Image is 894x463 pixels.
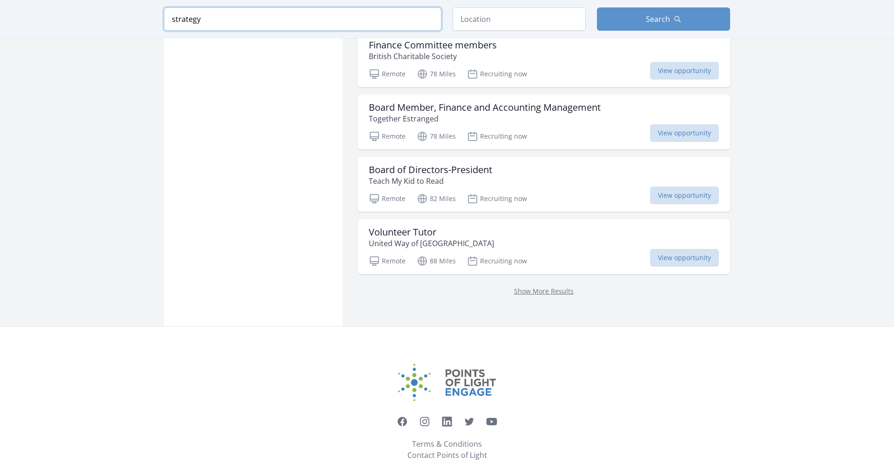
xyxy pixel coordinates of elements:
p: Recruiting now [467,131,527,142]
span: View opportunity [650,62,719,80]
p: 88 Miles [417,255,456,267]
p: British Charitable Society [369,51,497,62]
p: Remote [369,193,406,204]
a: Show More Results [514,287,574,295]
h3: Finance Committee members [369,40,497,51]
a: Contact Points of Light [407,450,487,461]
a: Terms & Conditions [412,438,482,450]
p: Recruiting now [467,193,527,204]
p: Remote [369,255,406,267]
a: Board Member, Finance and Accounting Management Together Estranged Remote 78 Miles Recruiting now... [358,94,730,149]
span: Search [646,13,670,25]
img: Points of Light Engage [398,364,496,401]
a: Finance Committee members British Charitable Society Remote 78 Miles Recruiting now View opportunity [358,32,730,87]
input: Location [453,7,586,31]
p: Remote [369,131,406,142]
p: Together Estranged [369,113,601,124]
h3: Board of Directors-President [369,164,492,175]
a: Board of Directors-President Teach My Kid to Read Remote 82 Miles Recruiting now View opportunity [358,157,730,212]
p: Remote [369,68,406,80]
h3: Volunteer Tutor [369,227,494,238]
span: View opportunity [650,187,719,204]
p: 78 Miles [417,131,456,142]
input: Keyword [164,7,441,31]
p: United Way of [GEOGRAPHIC_DATA] [369,238,494,249]
h3: Board Member, Finance and Accounting Management [369,102,601,113]
span: View opportunity [650,249,719,267]
p: Recruiting now [467,255,527,267]
p: Recruiting now [467,68,527,80]
a: Volunteer Tutor United Way of [GEOGRAPHIC_DATA] Remote 88 Miles Recruiting now View opportunity [358,219,730,274]
p: 78 Miles [417,68,456,80]
p: Teach My Kid to Read [369,175,492,187]
span: View opportunity [650,124,719,142]
button: Search [597,7,730,31]
p: 82 Miles [417,193,456,204]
